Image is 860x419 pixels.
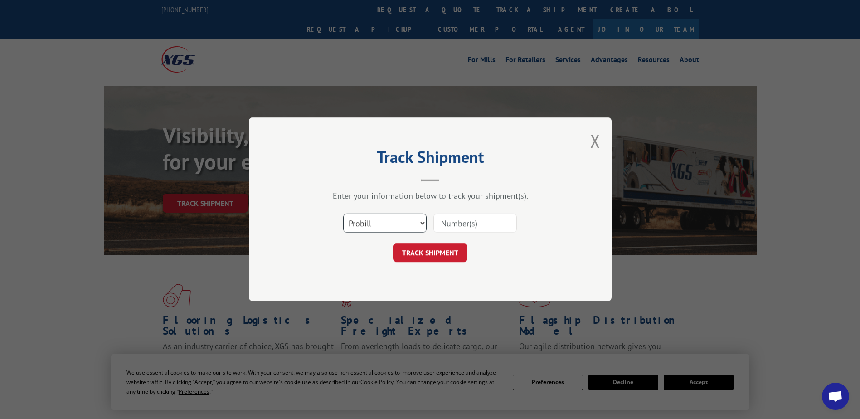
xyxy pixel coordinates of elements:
button: Close modal [590,129,600,153]
div: Enter your information below to track your shipment(s). [294,191,566,201]
h2: Track Shipment [294,151,566,168]
div: Open chat [822,383,849,410]
input: Number(s) [433,214,517,233]
button: TRACK SHIPMENT [393,244,467,263]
